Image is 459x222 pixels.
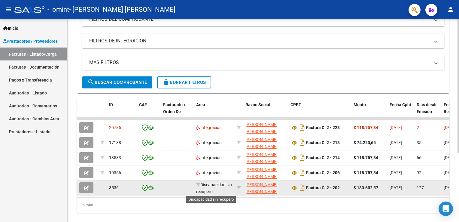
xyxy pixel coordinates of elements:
[161,98,194,125] datatable-header-cell: Facturado x Orden De
[109,140,121,145] span: 17188
[390,170,402,175] span: [DATE]
[447,6,454,13] mat-icon: person
[87,80,147,85] span: Buscar Comprobante
[351,98,387,125] datatable-header-cell: Monto
[354,185,378,190] strong: $ 133.602,57
[109,155,121,160] span: 13533
[137,98,161,125] datatable-header-cell: CAE
[3,38,58,45] span: Prestadores / Proveedores
[245,122,278,134] span: [PERSON_NAME] [PERSON_NAME]
[196,155,222,160] span: Integración
[444,185,456,190] span: [DATE]
[82,34,444,48] mat-expansion-panel-header: FILTROS DE INTEGRACION
[77,198,449,213] div: 5 total
[245,102,270,107] span: Razón Social
[354,102,366,107] span: Monto
[444,155,456,160] span: [DATE]
[245,167,278,179] span: [PERSON_NAME] [PERSON_NAME]
[109,102,113,107] span: ID
[306,171,340,175] strong: Factura C: 2 - 206
[306,186,340,190] strong: Factura C: 2 - 202
[444,140,456,145] span: [DATE]
[109,125,121,130] span: 20736
[196,140,222,145] span: Integración
[87,79,95,86] mat-icon: search
[243,98,288,125] datatable-header-cell: Razón Social
[417,140,421,145] span: 35
[163,80,206,85] span: Borrar Filtros
[414,98,441,125] datatable-header-cell: Días desde Emisión
[417,185,424,190] span: 127
[47,3,69,16] span: - omint
[390,140,402,145] span: [DATE]
[245,166,286,179] div: 23320219914
[390,125,402,130] span: [DATE]
[290,102,301,107] span: CPBT
[89,59,430,66] mat-panel-title: MAS FILTROS
[245,181,286,194] div: 23320219914
[109,170,121,175] span: 10356
[298,153,306,162] i: Descargar documento
[82,76,152,88] button: Buscar Comprobante
[306,156,340,160] strong: Factura C: 2 - 214
[196,182,232,194] span: Discapacidad sin recupero
[354,155,378,160] strong: $ 118.757,84
[387,98,414,125] datatable-header-cell: Fecha Cpbt
[298,168,306,177] i: Descargar documento
[417,170,421,175] span: 92
[82,55,444,70] mat-expansion-panel-header: MAS FILTROS
[306,125,340,130] strong: Factura C: 2 - 223
[196,102,205,107] span: Area
[245,151,286,164] div: 23320219914
[417,155,421,160] span: 66
[444,170,456,175] span: [DATE]
[354,140,376,145] strong: $ 74.223,65
[245,121,286,134] div: 23320219914
[444,125,456,130] span: [DATE]
[194,98,234,125] datatable-header-cell: Area
[89,38,430,44] mat-panel-title: FILTROS DE INTEGRACION
[298,123,306,132] i: Descargar documento
[163,79,170,86] mat-icon: delete
[417,125,419,130] span: 2
[298,183,306,193] i: Descargar documento
[306,140,340,145] strong: Factura C: 2 - 218
[3,25,18,32] span: Inicio
[298,138,306,147] i: Descargar documento
[288,98,351,125] datatable-header-cell: CPBT
[196,170,222,175] span: Integración
[417,102,438,114] span: Días desde Emisión
[390,155,402,160] span: [DATE]
[163,102,186,114] span: Facturado x Orden De
[196,125,222,130] span: Integración
[390,102,411,107] span: Fecha Cpbt
[390,185,402,190] span: [DATE]
[139,102,147,107] span: CAE
[69,3,175,16] span: - [PERSON_NAME] [PERSON_NAME]
[157,76,211,88] button: Borrar Filtros
[354,125,378,130] strong: $ 118.757,84
[245,182,278,194] span: [PERSON_NAME] [PERSON_NAME]
[245,137,278,149] span: [PERSON_NAME] [PERSON_NAME]
[245,152,278,164] span: [PERSON_NAME] [PERSON_NAME]
[245,136,286,149] div: 23320219914
[107,98,137,125] datatable-header-cell: ID
[439,202,453,216] div: Open Intercom Messenger
[354,170,378,175] strong: $ 118.757,84
[5,6,12,13] mat-icon: menu
[109,185,119,190] span: 3536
